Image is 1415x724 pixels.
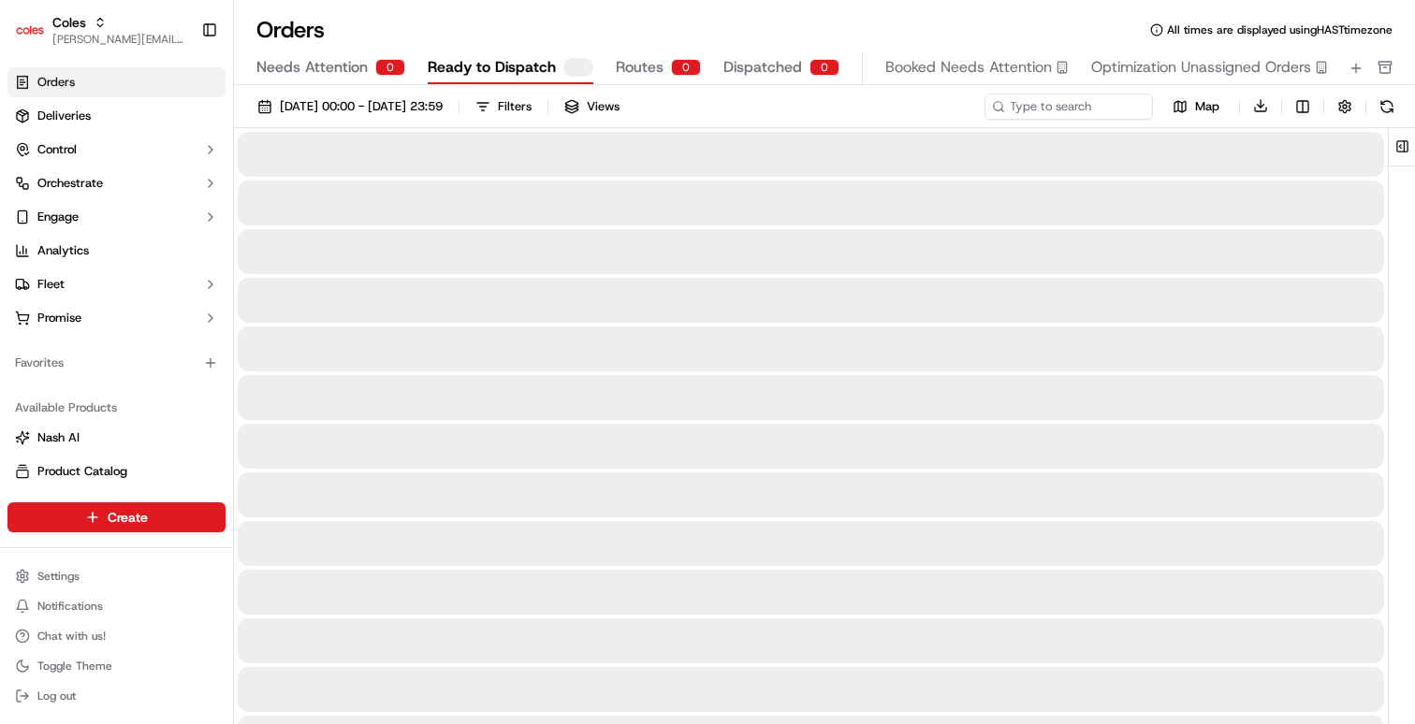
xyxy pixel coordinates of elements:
button: Create [7,502,226,532]
span: Chat with us! [37,629,106,644]
span: Settings [37,569,80,584]
div: 0 [810,59,839,76]
span: Orchestrate [37,175,103,192]
span: Fleet [37,276,65,293]
span: Engage [37,209,79,225]
span: Promise [37,310,81,326]
span: Routes [616,56,664,79]
div: Available Products [7,393,226,423]
button: Control [7,135,226,165]
button: Map [1160,95,1232,118]
a: Analytics [7,236,226,266]
span: Product Catalog [37,463,127,480]
button: Toggle Theme [7,653,226,679]
span: Deliveries [37,108,91,124]
div: 0 [671,59,701,76]
div: 0 [375,59,405,76]
button: ColesColes[PERSON_NAME][EMAIL_ADDRESS][DOMAIN_NAME] [7,7,194,52]
button: Notifications [7,593,226,619]
span: Nash AI [37,429,80,446]
span: Notifications [37,599,103,614]
span: Create [108,508,148,527]
span: Booked Needs Attention [885,56,1052,79]
span: Needs Attention [256,56,368,79]
span: Views [587,98,620,115]
div: Filters [498,98,532,115]
span: Optimization Unassigned Orders [1091,56,1311,79]
input: Type to search [985,94,1153,120]
span: Dispatched [723,56,802,79]
a: Nash AI [15,429,218,446]
img: Coles [15,15,45,45]
span: Ready to Dispatch [428,56,556,79]
span: Map [1195,98,1219,115]
button: Nash AI [7,423,226,453]
button: Filters [467,94,540,120]
button: Refresh [1374,94,1400,120]
span: Log out [37,688,76,703]
button: Engage [7,202,226,232]
h1: Orders [256,15,325,45]
a: Deliveries [7,101,226,131]
button: Product Catalog [7,456,226,486]
button: Orchestrate [7,168,226,198]
span: All times are displayed using HAST timezone [1167,22,1393,37]
span: [DATE] 00:00 - [DATE] 23:59 [280,98,443,115]
span: Orders [37,74,75,91]
span: Control [37,141,77,158]
button: Coles [52,13,86,32]
a: Product Catalog [15,463,218,480]
button: [PERSON_NAME][EMAIL_ADDRESS][DOMAIN_NAME] [52,32,186,47]
button: Views [556,94,628,120]
button: Fleet [7,269,226,299]
button: [DATE] 00:00 - [DATE] 23:59 [249,94,451,120]
button: Settings [7,563,226,589]
button: Promise [7,303,226,333]
div: Favorites [7,348,226,378]
button: Log out [7,683,226,709]
a: Orders [7,67,226,97]
button: Chat with us! [7,623,226,649]
span: Analytics [37,242,89,259]
span: Toggle Theme [37,659,112,673]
